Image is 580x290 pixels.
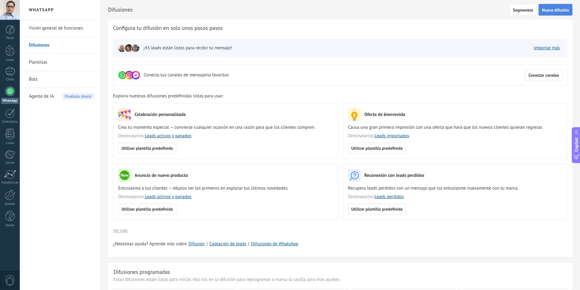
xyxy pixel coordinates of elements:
[348,185,563,191] span: Recupera leads perdidos con un mensaje que los entusiasme nuevamente con tu marca.
[374,194,404,200] a: Leads perdidos
[1,98,19,104] div: WhatsApp
[29,88,94,105] a: Agente de IA Pruébalo ahora!
[528,73,559,77] span: Conectar canales
[1,141,19,145] div: Listas
[510,4,536,16] button: Segmentos
[145,133,192,139] a: Leads activos y ganados
[1,120,19,124] div: Calendario
[118,143,176,154] button: Utilizar plantilla predefinida
[348,133,563,139] span: Destinatarios:
[525,70,562,81] button: Conectar canales
[534,45,560,51] a: Importar más
[113,24,223,32] span: Configura tu difusión en solo unos pocos pasos
[29,54,94,71] a: Plantillas
[531,44,563,53] button: Importar más
[20,54,100,71] li: Plantillas
[20,71,100,88] li: Bots
[144,72,229,78] span: Conecta tus canales de mensajería favoritos
[29,71,94,88] a: Bots
[113,228,128,232] span: Ver más
[20,37,100,54] li: Difusiones
[542,8,569,12] span: Nueva difusión
[131,44,140,52] img: leadIcon
[118,194,333,200] span: Destinatarios:
[348,204,406,215] button: Utilizar plantilla predefinida
[108,4,510,16] h2: Difusiones
[135,173,188,178] h3: Anuncio de nuevo producto
[1,223,19,227] div: Ayuda
[374,133,409,139] a: Leads importados
[121,207,173,211] span: Utilizar plantilla predefinida
[1,202,19,206] div: Ajustes
[1,58,19,62] div: Leads
[125,44,133,52] img: leadIcon
[29,88,54,105] span: Agente de IA
[20,20,100,37] li: Visión general de funciones
[351,207,403,211] span: Utilizar plantilla predefinida
[251,241,298,247] a: Difusiones de WhatsApp
[121,146,173,150] span: Utilizar plantilla predefinida
[62,93,94,100] span: Pruébalo ahora!
[1,181,19,185] div: Estadísticas
[348,194,563,200] span: Destinatarios:
[135,112,186,117] h3: Celebración personalizada
[113,226,128,235] button: Ver más
[118,44,126,52] img: leadIcon
[118,133,333,139] span: Destinatarios:
[113,93,223,99] span: Explora nuestras difusiones predefinidas listas para usar:
[143,45,232,51] span: ¡43 leads están listos para recibir tu mensaje!
[29,20,94,37] a: Visión general de funciones
[348,143,406,154] button: Utilizar plantilla predefinida
[364,112,405,117] h3: Oferta de bienvenida
[539,4,572,16] button: Nueva difusión
[113,241,187,247] span: ¿Necesitas ayuda? Aprende más sobre
[209,241,246,247] a: Captación de leads
[114,277,567,282] p: Estas difusiones están listas para iniciar. Haz clic en la difusión para reprogramar o marca la c...
[348,124,563,131] span: Causa una gran primera impresión con una oferta que hará que los nuevos clientes quieran regresar.
[1,78,19,82] div: Chats
[20,88,100,105] li: Agente de IA
[364,173,424,178] h3: Reconexión con leads perdidos
[145,194,192,200] a: Leads activos y ganados
[351,146,403,150] span: Utilizar plantilla predefinida
[513,8,533,12] span: Segmentos
[118,204,176,215] button: Utilizar plantilla predefinida
[1,161,19,165] div: Correo
[118,185,333,191] span: Entusiasma a tus clientes — déjalos ser los primeros en explorar tus últimas novedades.
[573,138,579,152] span: Copilot
[118,124,333,131] span: Crea tu momento especial — convierte cualquier ocasión en una razón para que los clientes compren.
[29,37,94,54] a: Difusiones
[1,36,19,40] div: Panel
[114,268,170,275] div: Difusiones programadas
[188,241,205,247] a: Difusión
[113,241,568,247] div: | |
